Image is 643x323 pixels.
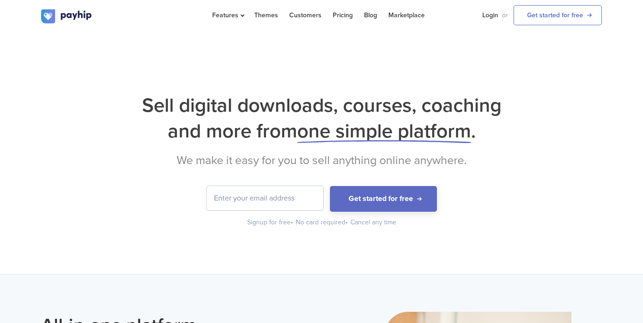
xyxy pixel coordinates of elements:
[41,153,602,167] h2: We make it easy for you to sell anything online anywhere.
[247,218,294,227] div: Signup for free
[297,119,471,143] span: one simple platform
[41,93,602,144] h1: Sell digital downloads, courses, coaching and more from
[41,9,93,23] img: logo.svg
[330,186,437,212] button: Get started for free
[212,11,243,19] span: Features
[471,119,476,143] span: .
[350,218,396,227] div: Cancel any time
[207,186,323,210] input: Enter your email address
[291,218,293,226] span: •
[296,218,349,227] div: No card required
[514,5,602,25] a: Get started for free
[345,218,348,226] span: •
